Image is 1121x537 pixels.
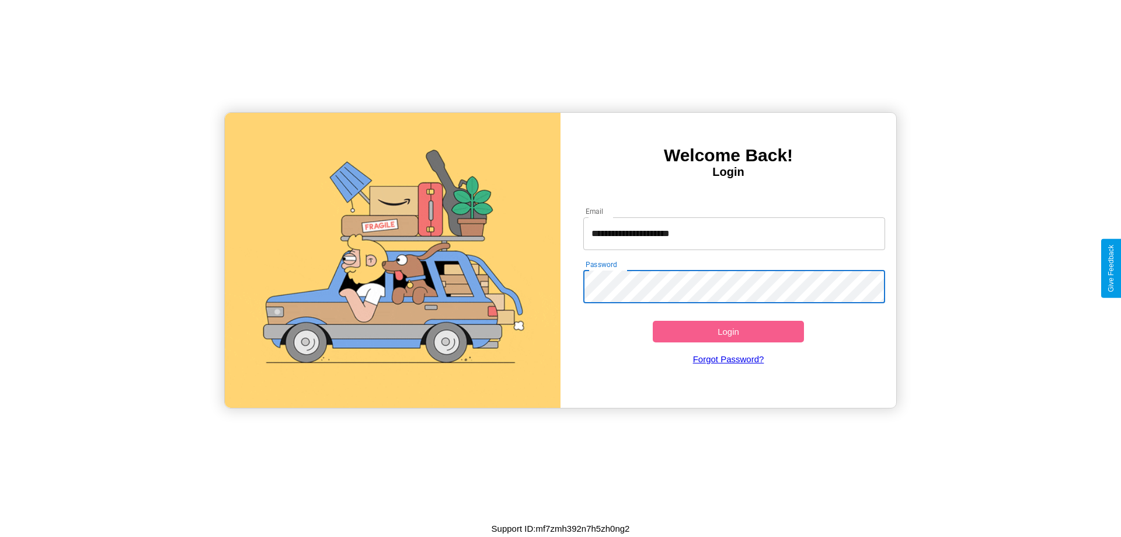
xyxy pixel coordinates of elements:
[653,321,804,342] button: Login
[492,521,630,536] p: Support ID: mf7zmh392n7h5zh0ng2
[577,342,880,376] a: Forgot Password?
[586,206,604,216] label: Email
[1107,245,1115,292] div: Give Feedback
[225,113,560,408] img: gif
[560,145,896,165] h3: Welcome Back!
[560,165,896,179] h4: Login
[586,259,617,269] label: Password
